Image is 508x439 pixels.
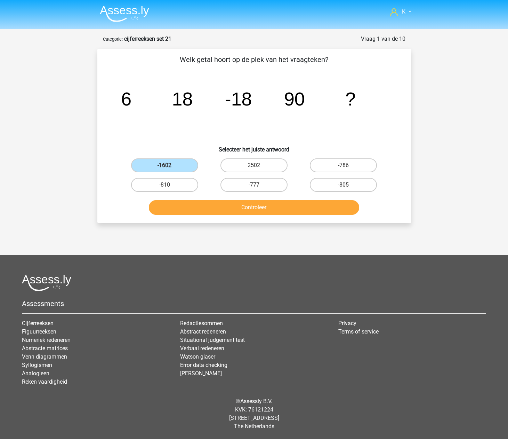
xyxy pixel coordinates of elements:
[180,353,215,360] a: Watson glaser
[338,320,356,327] a: Privacy
[338,328,379,335] a: Terms of service
[310,158,377,172] label: -786
[240,398,272,405] a: Assessly B.V.
[402,8,405,15] span: K
[387,8,414,16] a: K
[22,275,71,291] img: Assessly logo
[180,370,222,377] a: [PERSON_NAME]
[108,141,400,153] h6: Selecteer het juiste antwoord
[22,328,56,335] a: Figuurreeksen
[22,320,54,327] a: Cijferreeksen
[17,392,491,436] div: © KVK: 76121224 [STREET_ADDRESS] The Netherlands
[131,178,198,192] label: -810
[103,37,123,42] small: Categorie:
[22,370,49,377] a: Analogieen
[22,378,67,385] a: Reken vaardigheid
[22,362,52,368] a: Syllogismen
[22,345,68,352] a: Abstracte matrices
[361,35,405,43] div: Vraag 1 van de 10
[180,345,224,352] a: Verbaal redeneren
[284,88,305,109] tspan: 90
[131,158,198,172] label: -1602
[108,54,400,65] p: Welk getal hoort op de plek van het vraagteken?
[345,88,356,109] tspan: ?
[124,36,171,42] strong: cijferreeksen set 21
[22,353,67,360] a: Venn diagrammen
[172,88,193,109] tspan: 18
[149,200,359,215] button: Controleer
[121,88,131,109] tspan: 6
[180,362,227,368] a: Error data checking
[220,158,288,172] label: 2502
[180,337,245,343] a: Situational judgement test
[180,320,223,327] a: Redactiesommen
[220,178,288,192] label: -777
[310,178,377,192] label: -805
[180,328,226,335] a: Abstract redeneren
[225,88,252,109] tspan: -18
[22,299,486,308] h5: Assessments
[22,337,71,343] a: Numeriek redeneren
[100,6,149,22] img: Assessly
